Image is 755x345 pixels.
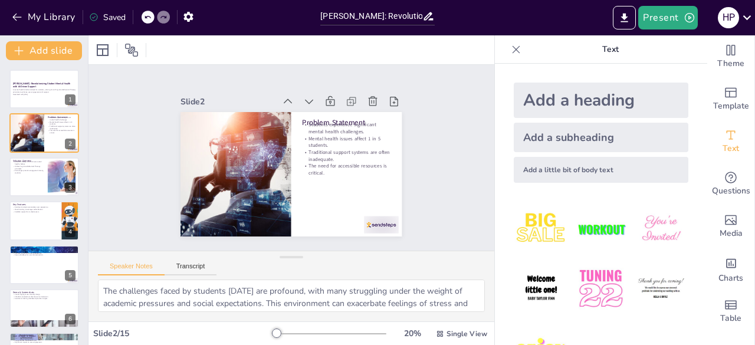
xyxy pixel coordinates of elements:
[320,8,422,25] input: Insert title
[633,202,688,257] img: 3.jpeg
[447,329,487,339] span: Single View
[707,78,754,120] div: Add ready made slides
[573,261,628,316] img: 5.jpeg
[613,6,636,29] button: Export to PowerPoint
[13,169,44,173] p: Encourages proactive engagement among students.
[48,116,75,120] p: Students experience significant mental health challenges.
[514,83,688,118] div: Add a heading
[93,41,112,60] div: Layout
[718,272,743,285] span: Charts
[514,157,688,183] div: Add a little bit of body text
[48,121,75,125] p: Mental health issues affect 1 in 5 students.
[98,262,165,275] button: Speaker Notes
[6,41,82,60] button: Add slide
[65,270,75,281] div: 5
[124,43,139,57] span: Position
[707,205,754,248] div: Add images, graphics, shapes or video
[718,6,739,29] button: H P
[526,35,695,64] p: Text
[707,35,754,78] div: Change the overall theme
[303,163,391,176] p: The need for accessible resources is critical.
[9,8,80,27] button: My Library
[514,261,569,316] img: 4.jpeg
[65,182,75,193] div: 3
[303,135,391,149] p: Mental health issues affect 1 in 5 students.
[573,202,628,257] img: 2.jpeg
[9,289,79,328] div: 6
[13,206,58,209] p: Sentiment analysis personalizes user experience.
[713,100,749,113] span: Template
[720,227,743,240] span: Media
[98,280,485,312] textarea: The challenges faced by students [DATE] are profound, with many struggling under the weight of ac...
[13,249,75,252] p: Robust backend for data processing.
[13,254,75,256] p: Secure database for user data protection.
[707,248,754,290] div: Add charts and graphs
[303,149,391,163] p: Traditional support systems are often inadequate.
[638,6,697,29] button: Present
[180,96,274,107] div: Slide 2
[13,295,75,298] p: Chatbot conversations illustrate user interaction.
[48,129,75,133] p: The need for accessible resources is critical.
[514,202,569,257] img: 1.jpeg
[707,120,754,163] div: Add text boxes
[717,57,744,70] span: Theme
[712,185,750,198] span: Questions
[165,262,217,275] button: Transcript
[13,252,75,254] p: Intuitive frontend for user engagement.
[93,328,273,339] div: Slide 2 / 15
[707,163,754,205] div: Get real-time input from your audience
[13,211,58,213] p: Scalable support for multiple users.
[13,161,44,165] p: [PERSON_NAME] is an AI-driven mental health chatbot.
[633,261,688,316] img: 6.jpeg
[48,115,75,119] p: Problem Statement
[65,94,75,105] div: 1
[13,89,75,93] p: A mental health chatbot tailored for students, utilizing AI and Cognitive Behavioral Therapy prin...
[9,113,79,152] div: 2
[13,293,75,295] p: Visuals highlight user-friendly design.
[9,245,79,284] div: 5
[303,121,391,135] p: Students experience significant mental health challenges.
[720,312,741,325] span: Table
[13,247,75,250] p: Tech Stack & Architecture
[13,159,44,163] p: Solution Overview
[723,142,739,155] span: Text
[48,125,75,129] p: Traditional support systems are often inadequate.
[13,209,58,211] p: Mood tracking encourages self-reflection.
[13,291,75,294] p: Demo & Screenshots
[9,70,79,109] div: 1
[13,298,75,300] p: Sentiment tracking dashboard provides insights.
[13,82,71,88] strong: [PERSON_NAME]: Revolutionizing Student Mental Health with AI-Driven Support
[13,334,75,338] p: User Growth & Impact
[707,290,754,333] div: Add a table
[303,117,391,128] p: Problem Statement
[65,314,75,324] div: 6
[9,157,79,196] div: 3
[13,337,75,340] p: Over 750 accounts created.
[65,226,75,237] div: 4
[9,201,79,240] div: 4
[13,203,58,206] p: Key Features
[65,139,75,149] div: 2
[13,341,75,344] p: Significant impact on user engagement.
[13,165,44,169] p: Utilizes Cognitive Behavioral Therapy principles.
[718,7,739,28] div: H P
[13,339,75,341] p: Supports 300+ concurrent users.
[398,328,426,339] div: 20 %
[13,93,75,96] p: Generated with [URL]
[89,12,126,23] div: Saved
[514,123,688,152] div: Add a subheading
